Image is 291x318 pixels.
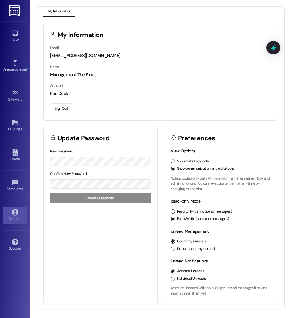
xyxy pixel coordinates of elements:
label: Email [50,46,59,50]
div: Management The Pines [50,72,271,78]
span: • [23,186,24,190]
label: Account Unreads [177,268,204,274]
a: Templates • [3,177,27,194]
label: View Options [171,148,196,154]
a: Site Visit • [3,88,27,104]
img: ResiDesk Logo [9,5,21,16]
h3: Update Password [58,135,110,142]
p: Note: showing only data will hide your main messaging inbox and admin functions. You can re-activ... [171,176,272,192]
label: Do not count my unreads [177,246,216,252]
p: 'Account Unreads' will only highlight unread messages if no one else has seen them yet. [171,286,272,296]
label: Confirm New Password [50,171,87,176]
a: Leads [3,147,27,164]
label: Name [50,64,60,69]
label: Unread Notifications [171,258,208,264]
label: Count my unreads [177,239,206,244]
label: Read-only Mode [171,198,201,204]
div: ResiDesk [50,91,271,97]
label: Individual Unreads [177,276,206,282]
label: Read/Write (can send messages) [177,216,229,222]
label: Account [50,83,63,88]
label: Show communication and data tools [177,166,234,172]
div: [EMAIL_ADDRESS][DOMAIN_NAME] [50,53,271,59]
label: New Password [50,149,74,154]
h3: My Information [58,32,104,38]
h3: Preferences [178,135,215,142]
a: Account [3,207,27,224]
label: Unread Management [171,228,209,234]
button: Sign Out [50,103,72,114]
label: Show data tools only [177,159,209,164]
span: • [22,96,23,101]
span: • [27,67,28,71]
a: Support [3,237,27,253]
a: Inbox [3,28,27,44]
label: Read Only (cannot send messages) [177,209,232,214]
a: Buildings [3,118,27,134]
button: My Information [43,7,75,17]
